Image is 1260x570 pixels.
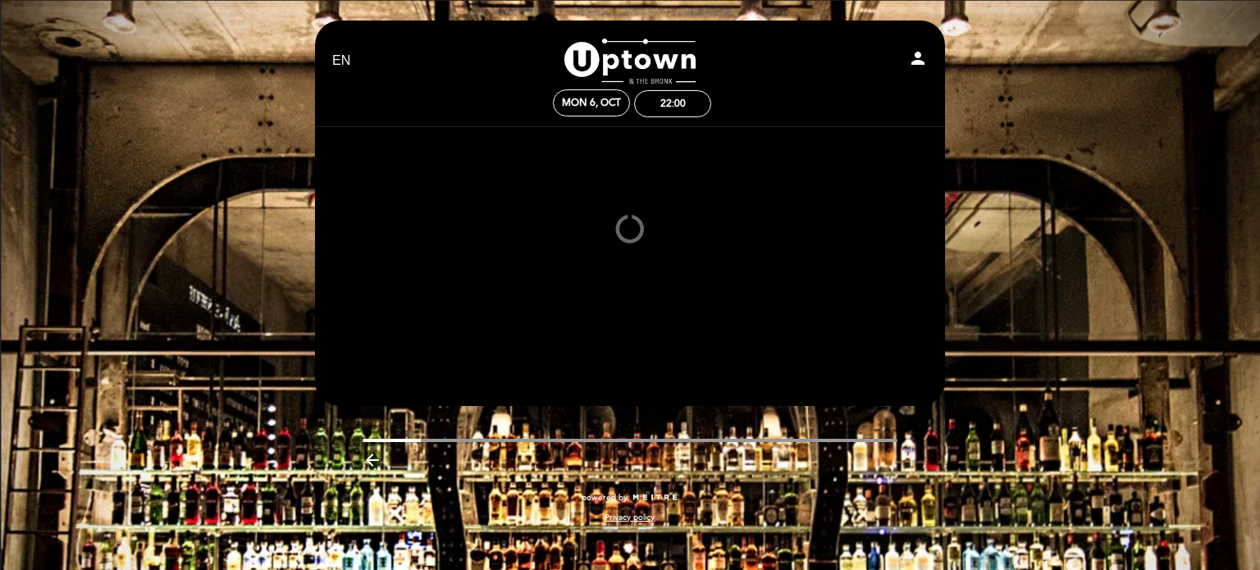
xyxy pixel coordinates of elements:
[908,48,928,68] i: person
[582,492,628,504] span: powered by
[363,450,382,470] i: arrow_backward
[632,494,678,502] img: MEITRE
[660,98,686,110] div: 22:00
[562,97,621,109] div: Mon 6, Oct
[582,492,678,504] a: powered by
[605,512,655,523] a: Privacy policy
[908,48,928,74] button: person
[527,39,733,84] a: Uptown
